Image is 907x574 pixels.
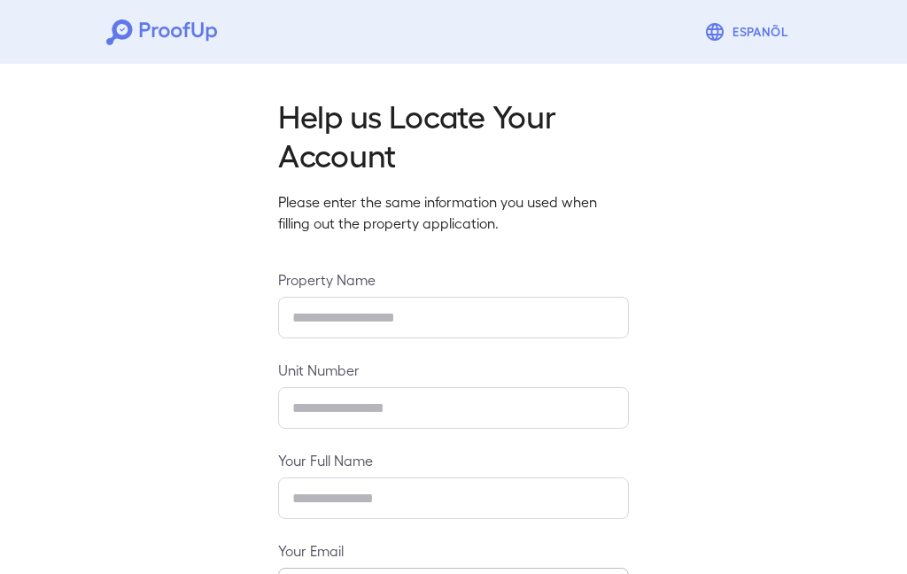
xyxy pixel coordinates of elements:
label: Your Email [278,540,629,561]
button: Espanõl [697,14,801,50]
label: Your Full Name [278,450,629,470]
label: Unit Number [278,360,629,380]
label: Property Name [278,269,629,290]
p: Please enter the same information you used when filling out the property application. [278,191,629,234]
h2: Help us Locate Your Account [278,96,629,174]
